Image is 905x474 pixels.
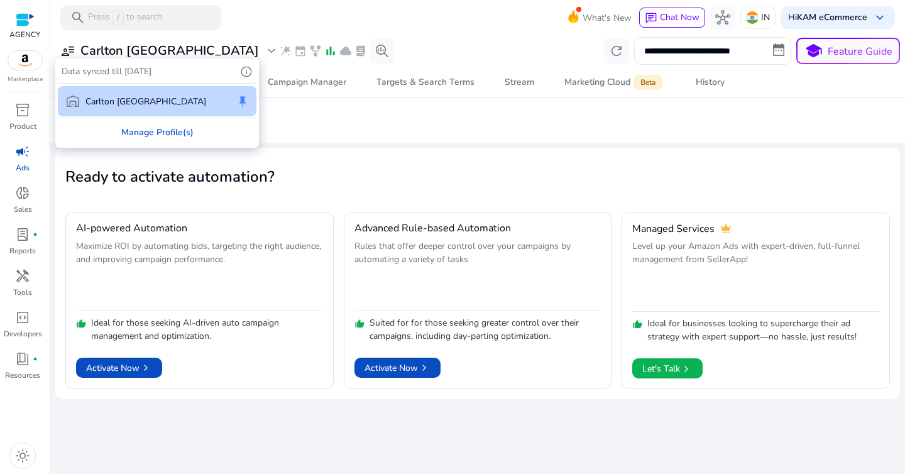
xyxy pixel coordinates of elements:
[57,118,258,146] div: Manage Profile(s)
[62,65,151,78] p: Data synced till [DATE]
[65,94,80,109] span: warehouse
[85,95,206,108] p: Carlton [GEOGRAPHIC_DATA]
[240,65,253,78] span: info
[236,95,249,107] span: keep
